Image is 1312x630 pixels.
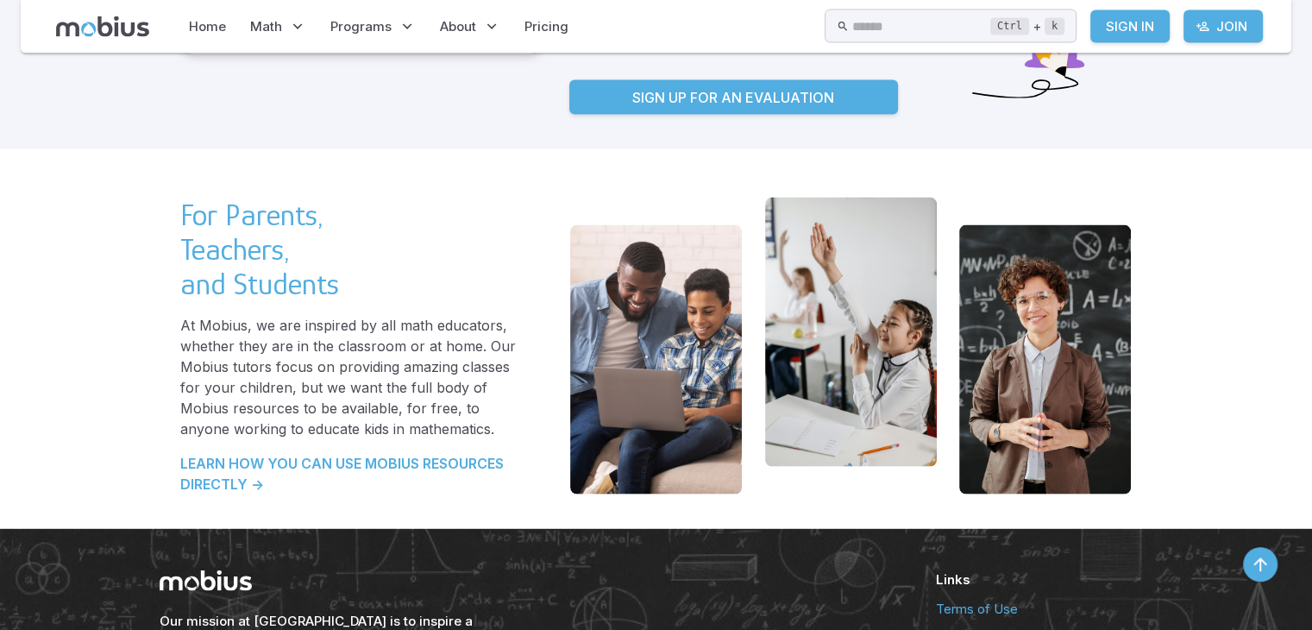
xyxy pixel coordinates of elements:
[632,87,834,108] p: Sign up for an Evaluation
[1090,10,1170,43] a: Sign In
[936,600,1153,619] a: Terms of Use
[990,18,1029,35] kbd: Ctrl
[1045,18,1064,35] kbd: k
[959,225,1131,495] img: schedule image
[180,267,522,301] h3: and Students
[184,7,231,47] a: Home
[1183,10,1263,43] a: Join
[180,453,522,495] a: LEARN HOW YOU CAN USE MOBIUS RESOURCES DIRECTLY ->
[570,225,742,495] img: schedule image
[180,315,522,439] p: At Mobius, we are inspired by all math educators, whether they are in the classroom or at home. O...
[180,198,522,232] h3: For Parents,
[990,16,1064,37] div: +
[250,17,282,36] span: Math
[180,232,522,267] h3: Teachers,
[569,80,898,115] a: Sign up for an Evaluation
[330,17,392,36] span: Programs
[936,570,1153,589] h6: Links
[519,7,574,47] a: Pricing
[765,198,937,467] img: schedule image
[440,17,476,36] span: About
